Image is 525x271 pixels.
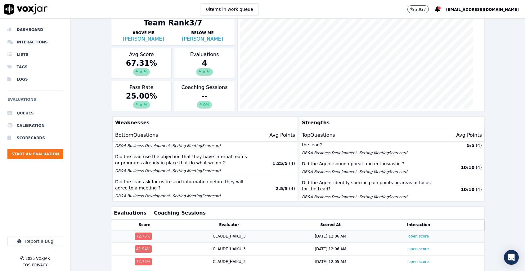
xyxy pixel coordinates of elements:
button: 0items in work queue [201,3,258,15]
p: DB&A Business Development- Setting Meeting Scorecard [302,150,437,155]
p: ( 4 ) [476,186,482,193]
p: ( 4 ) [476,142,482,149]
p: DB&A Business Development- Setting Meeting Scorecard [115,143,250,148]
a: Tags [7,61,63,73]
div: CLAUDE_HAIKU_3 [213,259,246,264]
div: ∞ % [133,68,150,76]
a: Queues [7,107,63,119]
p: Did the lead use the objection that they have internal teams or programs already in place that do... [115,153,250,166]
a: Interactions [7,36,63,48]
button: TOS [23,263,30,268]
div: 72.73 % [135,258,152,265]
p: Did the agent quickly build value in their reason for calling the lead? [302,135,437,148]
a: [PERSON_NAME] [182,36,223,42]
div: Coaching Sessions [174,81,235,111]
p: DB&A Business Development- Setting Meeting Scorecard [302,169,437,174]
a: open score [408,247,429,251]
button: Did the Agent sound upbeat and enthusiastic ? DB&A Business Development- Setting MeetingScorecard... [299,158,484,177]
button: 2,827 [407,5,435,13]
button: Start an Evaluation [7,149,63,159]
a: [PERSON_NAME] [123,36,164,42]
p: Did the lead ask for us to send information before they will agree to a meeting ? [115,179,250,191]
a: Lists [7,48,63,61]
a: open score [408,260,429,264]
p: Top Questions [302,131,335,139]
img: voxjar logo [4,4,48,15]
p: DB&A Business Development- Setting Meeting Scorecard [115,193,250,198]
div: -- [177,91,232,109]
p: ( 4 ) [289,185,295,192]
button: Evaluator [219,222,239,227]
div: 0% [197,101,212,109]
p: 2.5 / 5 [275,185,288,192]
p: 2,827 [415,7,426,12]
div: 72.73 % [135,233,152,240]
button: Evaluations [114,209,146,217]
button: Privacy [32,263,47,268]
p: ( 4 ) [289,160,295,167]
p: Above Me [114,30,173,35]
a: Calibration [7,119,63,132]
div: Avg Score [111,48,172,78]
button: [EMAIL_ADDRESS][DOMAIN_NAME] [446,6,525,13]
p: Avg Points [456,131,482,139]
button: Did the Agent identify specific pain points or areas of focus for the Lead? DB&A Business Develop... [299,177,484,202]
button: Score [139,222,150,227]
p: 2025 Voxjar [25,256,50,261]
p: Did the Agent identify specific pain points or areas of focus for the Lead? [302,180,437,192]
div: ∞ % [133,101,150,109]
div: 25.00 % [114,91,169,109]
a: Dashboard [7,24,63,36]
p: ( 4 ) [476,164,482,171]
div: 41.94 % [135,245,152,253]
p: 5 / 5 [467,142,475,149]
div: 67.31 % [114,58,169,76]
button: Interaction [407,222,430,227]
button: Report a Bug [7,237,63,246]
p: 10 / 10 [461,186,474,193]
button: Did the lead use the objection that they have internal teams or programs already in place that do... [113,151,298,176]
div: 4 [177,58,232,76]
div: Team Rank 3/7 [144,18,202,28]
div: [DATE] 12:06 AM [315,234,346,239]
div: [DATE] 12:06 AM [315,247,346,251]
p: Weaknesses [113,117,295,129]
div: Pass Rate [111,81,172,111]
p: DB&A Business Development- Setting Meeting Scorecard [115,168,250,173]
div: [DATE] 12:05 AM [315,259,346,264]
p: DB&A Business Development- Setting Meeting Scorecard [302,194,437,199]
p: 10 / 10 [461,164,474,171]
p: Below Me [173,30,232,35]
a: Scorecards [7,132,63,144]
a: open score [408,234,429,238]
span: [EMAIL_ADDRESS][DOMAIN_NAME] [446,7,519,12]
button: Did the agent quickly build value in their reason for calling the lead? DB&A Business Development... [299,133,484,158]
p: Strengths [299,117,482,129]
div: ∞ % [196,68,213,76]
div: Evaluations [174,48,235,78]
div: CLAUDE_HAIKU_3 [213,234,246,239]
button: Coaching Sessions [154,209,206,217]
div: CLAUDE_HAIKU_3 [213,247,246,251]
div: Open Intercom Messenger [504,250,519,265]
button: Scored At [320,222,341,227]
a: Logs [7,73,63,86]
button: Did the lead ask for us to send information before they will agree to a meeting ? DB&A Business D... [113,176,298,201]
p: 1.25 / 5 [272,160,288,167]
h6: Evaluations [7,96,63,107]
button: 2,827 [407,5,429,13]
p: Bottom Questions [115,131,158,139]
p: Avg Points [269,131,295,139]
p: Did the Agent sound upbeat and enthusiastic ? [302,161,437,167]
